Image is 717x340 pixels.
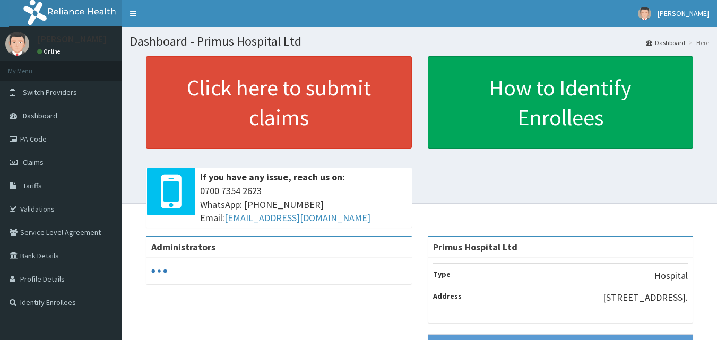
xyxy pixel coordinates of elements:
[654,269,688,283] p: Hospital
[200,171,345,183] b: If you have any issue, reach us on:
[433,291,462,301] b: Address
[5,32,29,56] img: User Image
[224,212,370,224] a: [EMAIL_ADDRESS][DOMAIN_NAME]
[433,241,517,253] strong: Primus Hospital Ltd
[130,34,709,48] h1: Dashboard - Primus Hospital Ltd
[686,38,709,47] li: Here
[151,263,167,279] svg: audio-loading
[646,38,685,47] a: Dashboard
[23,111,57,120] span: Dashboard
[23,181,42,190] span: Tariffs
[151,241,215,253] b: Administrators
[433,269,451,279] b: Type
[23,158,44,167] span: Claims
[603,291,688,304] p: [STREET_ADDRESS].
[23,88,77,97] span: Switch Providers
[37,34,107,44] p: [PERSON_NAME]
[200,184,407,225] span: 0700 7354 2623 WhatsApp: [PHONE_NUMBER] Email:
[428,56,694,149] a: How to Identify Enrollees
[658,8,709,18] span: [PERSON_NAME]
[37,48,63,55] a: Online
[146,56,412,149] a: Click here to submit claims
[638,7,651,20] img: User Image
